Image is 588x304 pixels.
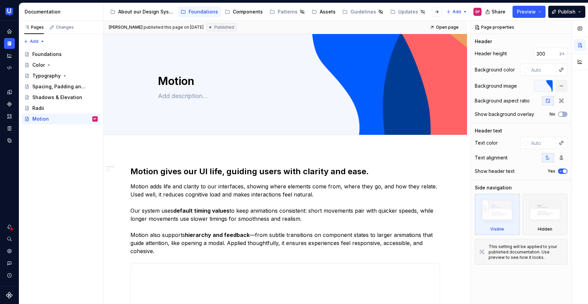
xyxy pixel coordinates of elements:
[513,6,546,18] button: Preview
[4,135,15,146] a: Data sources
[350,8,376,15] div: Guidelines
[475,9,480,14] div: EP
[6,292,13,299] svg: Supernova Logo
[475,111,534,118] div: Show background overlay
[130,182,440,255] p: Motion adds life and clarity to our interfaces, showing where elements come from, where they go, ...
[548,6,585,18] button: Publish
[144,25,204,30] div: published this page on [DATE]
[32,116,49,122] div: Motion
[4,62,15,73] div: Code automation
[222,6,266,17] a: Components
[4,221,15,232] button: Notifications
[4,111,15,122] a: Assets
[24,25,44,30] div: Pages
[475,127,502,134] div: Header text
[4,258,15,269] button: Contact support
[22,37,47,46] button: Add
[30,39,38,44] span: Add
[32,105,44,112] div: Radii
[4,87,15,97] a: Design tokens
[492,8,505,15] span: Share
[475,97,530,104] div: Background aspect ratio
[267,6,308,17] a: Patterns
[32,94,82,101] div: Shadows & Elevation
[22,49,100,124] div: Page tree
[173,207,229,214] strong: default timing values
[475,50,507,57] div: Header height
[475,168,515,175] div: Show header text
[22,70,100,81] a: Typography
[558,8,576,15] span: Publish
[475,66,515,73] div: Background color
[130,166,440,177] h2: Motion gives our UI life, guiding users with clarity and ease.
[490,226,504,232] div: Visible
[550,112,555,117] label: No
[388,6,428,17] a: Updates
[436,25,459,30] span: Open page
[178,6,221,17] a: Foundations
[107,5,443,19] div: Page tree
[534,48,560,60] input: Auto
[4,26,15,37] a: Home
[475,38,492,45] div: Header
[309,6,338,17] a: Assets
[107,6,177,17] a: About our Design System
[94,116,96,122] div: EP
[22,49,100,60] a: Foundations
[548,169,555,174] label: Yes
[4,50,15,61] a: Analytics
[475,184,512,191] div: Side navigation
[4,246,15,256] a: Settings
[22,103,100,114] a: Radii
[4,234,15,244] button: Search ⌘K
[398,8,418,15] div: Updates
[475,154,507,161] div: Text alignment
[32,51,62,58] div: Foundations
[475,140,498,146] div: Text color
[4,99,15,110] a: Components
[32,83,88,90] div: Spacing, Padding and Sizing
[32,72,61,79] div: Typography
[340,6,386,17] a: Guidelines
[320,8,336,15] div: Assets
[475,83,517,89] div: Background image
[32,62,45,68] div: Color
[4,38,15,49] a: Documentation
[22,60,100,70] a: Color
[118,8,174,15] div: About our Design System
[25,8,100,15] div: Documentation
[109,25,143,30] span: [PERSON_NAME]
[475,194,520,235] div: Visible
[157,73,411,89] textarea: Motion
[233,8,263,15] div: Components
[444,7,469,17] button: Add
[56,25,74,30] div: Changes
[489,244,563,260] div: This setting will be applied to your published documentation. Use preview to see how it looks.
[528,137,556,149] input: Auto
[428,23,462,32] a: Open page
[185,232,250,238] strong: hierarchy and feedback
[22,92,100,103] a: Shadows & Elevation
[560,51,565,56] p: px
[22,81,100,92] a: Spacing, Padding and Sizing
[538,226,552,232] div: Hidden
[523,194,568,235] div: Hidden
[482,6,510,18] button: Share
[189,8,218,15] div: Foundations
[528,64,556,76] input: Auto
[214,25,234,30] span: Published
[22,114,100,124] a: MotionEP
[4,123,15,134] a: Storybook stories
